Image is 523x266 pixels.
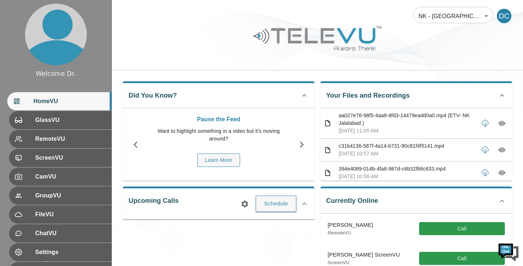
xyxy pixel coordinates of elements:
img: Chat Widget [498,241,519,262]
div: RemoteVU [9,130,112,148]
span: GroupVU [35,191,106,200]
div: CamVU [9,168,112,186]
span: FileVU [35,210,106,219]
div: HomeVU [7,92,112,110]
p: Pause the Feed [152,115,285,124]
p: [PERSON_NAME] [328,221,373,229]
button: Learn More [197,154,240,167]
div: GlassVU [9,111,112,129]
span: ChatVU [35,229,106,238]
div: ChatVU [9,224,112,242]
p: [PERSON_NAME] ScreenVU [328,251,400,259]
button: Call [419,252,505,265]
img: profile.png [25,4,87,65]
p: 394e4089-014b-4fa8-987d-c6b32f66c633.mp4 [339,165,475,173]
div: ScreenVU [9,149,112,167]
div: Settings [9,243,112,261]
img: Logo [252,23,383,53]
span: HomeVU [33,97,106,106]
p: [DATE] 10:56 AM [339,173,475,180]
div: GroupVU [9,187,112,205]
span: GlassVU [35,116,106,124]
div: Welcome Dr. [36,69,76,78]
div: FileVU [9,205,112,224]
span: ScreenVU [35,154,106,162]
p: [DATE] 10:57 AM [339,150,475,157]
div: DC [497,9,511,23]
p: [DATE] 11:05 AM [339,127,475,135]
p: c31b4136-587f-4a14-b731-90c81f4f5141.mp4 [339,142,475,150]
button: Call [419,222,505,236]
p: Want to highlight something in a video but it's moving around? [152,127,285,143]
div: NK - [GEOGRAPHIC_DATA] [413,6,493,26]
p: RemoteVU [328,229,373,237]
p: aa027e76-98f5-4aa8-8fd3-14479eadd0a0.mp4 (ETV- NK Jalalabad ) [339,112,475,127]
span: CamVU [35,172,106,181]
span: Settings [35,248,106,257]
span: RemoteVU [35,135,106,143]
button: Schedule [256,196,296,212]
